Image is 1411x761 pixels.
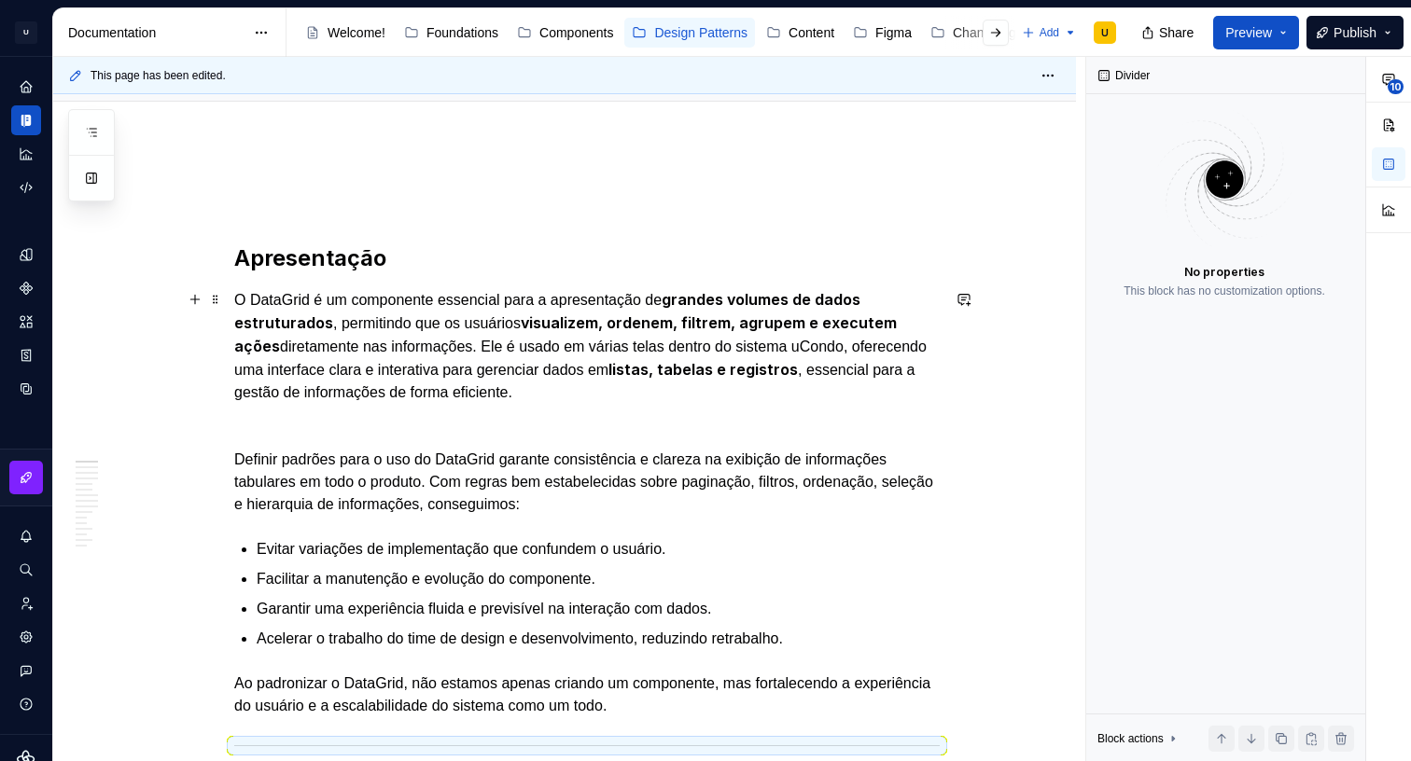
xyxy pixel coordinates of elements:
[234,672,940,717] p: Ao padronizar o DataGrid, não estamos apenas criando um componente, mas fortalecendo a experiênci...
[875,23,912,42] div: Figma
[1040,25,1059,40] span: Add
[15,21,37,44] div: U
[510,18,621,48] a: Components
[234,243,940,273] h2: Apresentação
[234,288,940,404] p: O DataGrid é um componente essencial para a apresentação de , permitindo que os usuários diretame...
[4,12,49,52] button: U
[1184,265,1264,280] div: No properties
[789,23,834,42] div: Content
[1388,79,1404,94] span: 10
[1225,23,1272,42] span: Preview
[11,555,41,585] button: Search ⌘K
[1097,731,1164,746] div: Block actions
[1101,25,1109,40] div: U
[234,313,901,355] strong: visualizem, ordenem, filtrem, agrupem e executem ações
[68,23,244,42] div: Documentation
[426,23,498,42] div: Foundations
[257,538,940,560] p: Evitar variações de implementação que confundem o usuário.
[11,307,41,337] a: Assets
[1306,16,1404,49] button: Publish
[11,622,41,652] a: Settings
[1132,16,1206,49] button: Share
[654,23,747,42] div: Design Patterns
[539,23,613,42] div: Components
[608,360,798,379] strong: listas, tabelas e registros
[11,656,41,685] button: Contact support
[257,598,940,620] p: Garantir uma experiência fluida e previsível na interação com dados.
[11,340,41,370] a: Storybook stories
[624,18,755,48] a: Design Patterns
[298,18,393,48] a: Welcome!
[11,273,41,303] a: Components
[1016,20,1083,46] button: Add
[11,374,41,404] a: Data sources
[759,18,842,48] a: Content
[845,18,919,48] a: Figma
[11,72,41,102] a: Home
[923,18,1024,48] a: Changelog
[1124,284,1324,298] div: This block has no customization options.
[11,139,41,169] a: Analytics
[257,628,940,650] p: Acelerar o trabalho do time de design e desenvolvimento, reduzindo retrabalho.
[11,240,41,270] a: Design tokens
[11,521,41,551] button: Notifications
[1159,23,1194,42] span: Share
[234,449,940,516] p: Definir padrões para o uso do DataGrid garante consistência e clareza na exibição de informações ...
[257,568,940,590] p: Facilitar a manutenção e evolução do componente.
[11,173,41,202] a: Code automation
[328,23,385,42] div: Welcome!
[11,588,41,618] a: Invite team
[91,68,226,83] span: This page has been edited.
[1334,23,1376,42] span: Publish
[11,105,41,135] a: Documentation
[298,14,1013,51] div: Page tree
[1097,726,1180,752] div: Block actions
[1213,16,1299,49] button: Preview
[397,18,506,48] a: Foundations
